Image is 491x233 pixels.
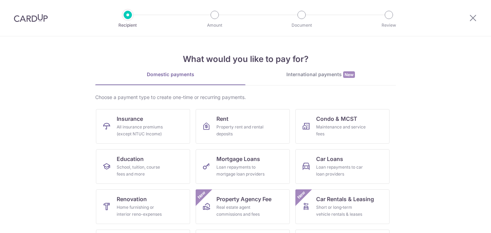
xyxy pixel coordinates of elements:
[95,94,396,101] div: Choose a payment type to create one-time or recurring payments.
[316,164,366,178] div: Loan repayments to car loan providers
[295,109,390,144] a: Condo & MCSTMaintenance and service fees
[95,71,245,78] div: Domestic payments
[189,22,240,29] p: Amount
[117,204,167,218] div: Home furnishing or interior reno-expenses
[196,189,207,201] span: New
[316,124,366,137] div: Maintenance and service fees
[343,71,355,78] span: New
[216,155,260,163] span: Mortgage Loans
[96,109,190,144] a: InsuranceAll insurance premiums (except NTUC Income)
[216,204,266,218] div: Real estate agent commissions and fees
[316,204,366,218] div: Short or long‑term vehicle rentals & leases
[316,115,357,123] span: Condo & MCST
[245,71,396,78] div: International payments
[96,189,190,224] a: RenovationHome furnishing or interior reno-expenses
[316,155,343,163] span: Car Loans
[316,195,374,203] span: Car Rentals & Leasing
[117,115,143,123] span: Insurance
[95,53,396,65] h4: What would you like to pay for?
[216,195,271,203] span: Property Agency Fee
[216,115,229,123] span: Rent
[276,22,327,29] p: Document
[295,189,390,224] a: Car Rentals & LeasingShort or long‑term vehicle rentals & leasesNew
[196,109,290,144] a: RentProperty rent and rental deposits
[295,149,390,184] a: Car LoansLoan repayments to car loan providers
[216,164,266,178] div: Loan repayments to mortgage loan providers
[196,149,290,184] a: Mortgage LoansLoan repayments to mortgage loan providers
[96,149,190,184] a: EducationSchool, tuition, course fees and more
[216,124,266,137] div: Property rent and rental deposits
[117,195,147,203] span: Renovation
[363,22,414,29] p: Review
[196,189,290,224] a: Property Agency FeeReal estate agent commissions and feesNew
[117,124,167,137] div: All insurance premiums (except NTUC Income)
[446,212,484,230] iframe: Opens a widget where you can find more information
[296,189,307,201] span: New
[102,22,153,29] p: Recipient
[14,14,48,22] img: CardUp
[117,164,167,178] div: School, tuition, course fees and more
[117,155,144,163] span: Education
